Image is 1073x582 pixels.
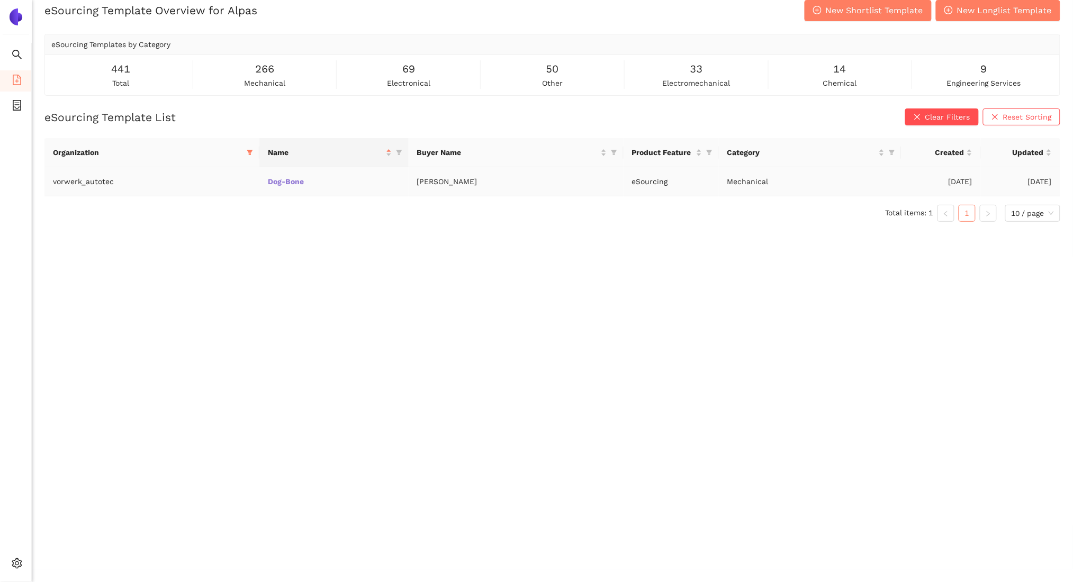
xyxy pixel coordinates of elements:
th: this column's title is Category,this column is sortable [719,138,901,167]
span: total [112,77,129,89]
span: Created [910,147,964,158]
button: closeClear Filters [905,108,979,125]
div: Page Size [1005,205,1060,222]
li: Total items: 1 [886,205,933,222]
span: filter [609,144,619,160]
span: Name [268,147,384,158]
span: Product Feature [632,147,694,158]
span: other [542,77,563,89]
button: right [980,205,997,222]
span: 14 [834,61,846,77]
td: eSourcing [624,167,719,196]
span: filter [706,149,713,156]
span: 9 [981,61,987,77]
span: file-add [12,71,22,92]
span: setting [12,554,22,576]
span: Reset Sorting [1003,111,1052,123]
span: close [914,113,921,122]
img: Logo [7,8,24,25]
span: filter [247,149,253,156]
h2: eSourcing Template List [44,110,176,125]
span: plus-circle [813,6,822,16]
span: filter [611,149,617,156]
th: this column's title is Buyer Name,this column is sortable [409,138,624,167]
span: chemical [823,77,857,89]
span: filter [889,149,895,156]
li: Next Page [980,205,997,222]
th: this column's title is Product Feature,this column is sortable [624,138,719,167]
span: engineering services [946,77,1021,89]
button: left [937,205,954,222]
td: [DATE] [901,167,981,196]
td: [PERSON_NAME] [409,167,624,196]
button: closeReset Sorting [983,108,1060,125]
span: mechanical [244,77,285,89]
span: Category [727,147,877,158]
span: Organization [53,147,242,158]
span: electromechanical [662,77,730,89]
span: search [12,46,22,67]
a: 1 [959,205,975,221]
td: vorwerk_autotec [44,167,259,196]
span: 33 [690,61,702,77]
span: close [991,113,999,122]
span: eSourcing Templates by Category [51,40,170,49]
span: filter [396,149,402,156]
span: New Longlist Template [957,4,1052,17]
li: 1 [959,205,976,222]
td: Mechanical [719,167,901,196]
span: 441 [111,61,130,77]
span: right [985,211,991,217]
h2: eSourcing Template Overview for Alpas [44,3,257,18]
span: filter [394,144,404,160]
span: Updated [989,147,1044,158]
span: 10 / page [1012,205,1054,221]
li: Previous Page [937,205,954,222]
th: this column's title is Updated,this column is sortable [981,138,1060,167]
span: 50 [546,61,559,77]
span: container [12,96,22,117]
span: filter [704,144,715,160]
td: [DATE] [981,167,1060,196]
span: New Shortlist Template [826,4,923,17]
span: 69 [402,61,415,77]
span: Buyer Name [417,147,599,158]
th: this column's title is Created,this column is sortable [901,138,981,167]
span: 266 [255,61,274,77]
span: Clear Filters [925,111,970,123]
span: plus-circle [944,6,953,16]
span: filter [245,144,255,160]
span: left [943,211,949,217]
span: filter [887,144,897,160]
span: electronical [387,77,430,89]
